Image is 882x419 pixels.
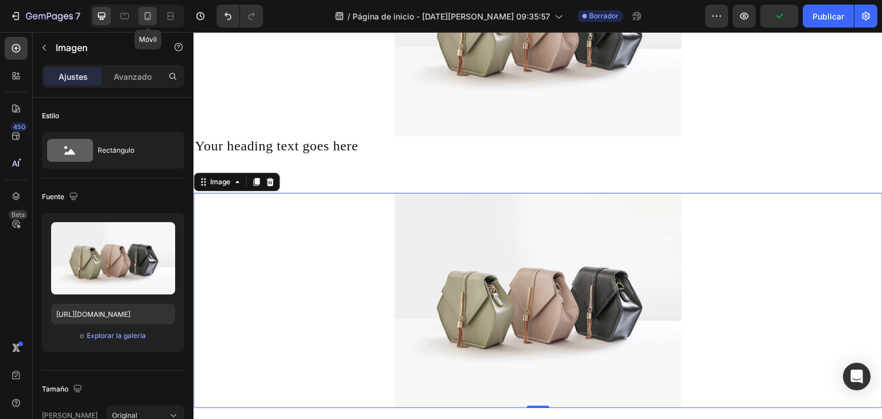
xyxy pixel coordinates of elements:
div: Abrir Intercom Messenger [843,363,871,390]
font: Beta [11,211,25,219]
font: 7 [75,10,80,22]
button: Publicar [803,5,854,28]
font: Rectángulo [98,146,134,154]
font: Publicar [813,11,844,21]
div: Image [14,145,39,155]
button: 7 [5,5,86,28]
font: Estilo [42,111,59,120]
font: Página de inicio - [DATE][PERSON_NAME] 09:35:57 [353,11,550,21]
font: 450 [13,123,25,131]
font: Avanzado [114,72,152,82]
font: Ajustes [59,72,88,82]
input: https://ejemplo.com/imagen.jpg [51,304,175,324]
font: Tamaño [42,385,68,393]
font: Imagen [56,42,88,53]
font: Borrador [589,11,618,20]
p: Imagen [56,41,153,55]
div: Deshacer/Rehacer [216,5,263,28]
button: Explorar la galería [86,330,146,342]
font: Explorar la galería [87,331,146,340]
iframe: Área de diseño [194,32,882,419]
img: image_demo.jpg [201,161,488,376]
font: o [80,331,84,340]
img: imagen de vista previa [51,222,175,294]
font: Fuente [42,192,64,201]
font: / [347,11,350,21]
